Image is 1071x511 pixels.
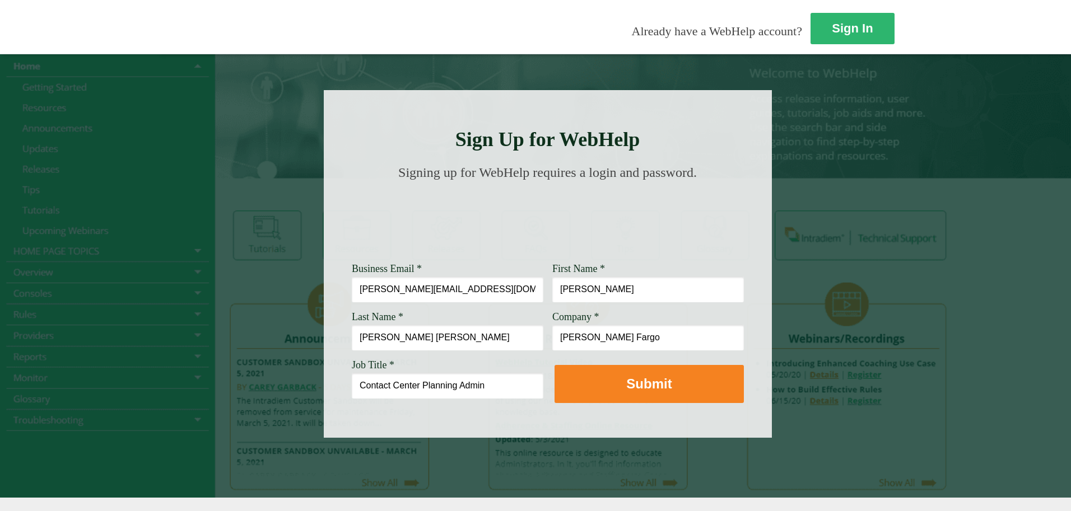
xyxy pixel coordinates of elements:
[552,311,599,322] span: Company *
[358,191,737,247] img: Need Credentials? Sign up below. Have Credentials? Use the sign-in button.
[832,21,873,35] strong: Sign In
[552,263,605,274] span: First Name *
[626,376,672,391] strong: Submit
[352,359,394,371] span: Job Title *
[811,13,895,44] a: Sign In
[352,263,422,274] span: Business Email *
[352,311,403,322] span: Last Name *
[455,128,640,151] strong: Sign Up for WebHelp
[632,24,802,38] span: Already have a WebHelp account?
[555,365,744,403] button: Submit
[398,165,697,180] span: Signing up for WebHelp requires a login and password.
